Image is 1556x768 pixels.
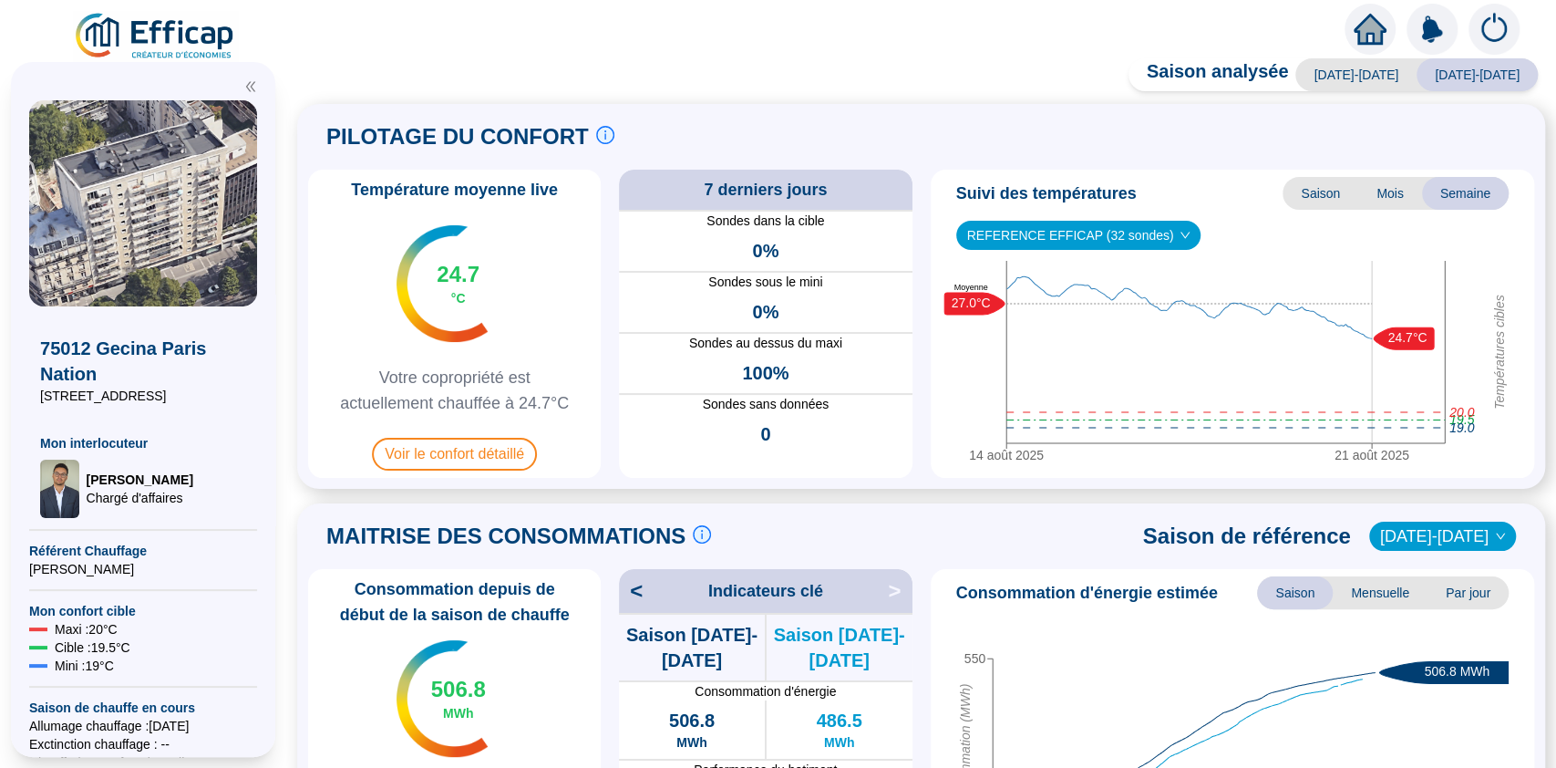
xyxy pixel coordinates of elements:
span: > [888,576,912,606]
span: 100% [742,360,788,386]
span: Suivi des températures [956,181,1137,206]
span: 486.5 [817,708,862,733]
span: < [619,576,643,606]
span: Sondes sous le mini [619,273,912,292]
text: 506.8 MWh [1424,664,1489,679]
span: 506.8 [431,675,486,704]
span: Sondes dans la cible [619,212,912,231]
tspan: 19.0 [1449,420,1474,435]
img: alerts [1468,4,1520,55]
span: down [1495,531,1506,542]
span: [DATE]-[DATE] [1295,58,1417,91]
span: °C [451,289,466,307]
img: indicateur températures [397,225,489,342]
span: info-circle [596,126,614,144]
span: Consommation d'énergie [619,682,912,701]
span: Consommation depuis de début de la saison de chauffe [315,576,593,628]
span: Voir le confort détaillé [372,438,537,471]
span: 0% [752,299,778,325]
span: Mensuelle [1333,576,1427,609]
span: 0 [760,421,770,447]
span: [PERSON_NAME] [29,560,257,578]
span: Maxi : 20 °C [55,620,118,638]
span: home [1354,13,1386,46]
span: 506.8 [669,708,715,733]
img: indicateur températures [397,640,489,757]
span: MAITRISE DES CONSOMMATIONS [326,522,685,551]
span: 7 derniers jours [704,177,827,202]
span: Saison [DATE]-[DATE] [619,622,765,673]
text: Moyenne [953,283,987,292]
span: Exctinction chauffage : -- [29,735,257,753]
img: alerts [1407,4,1458,55]
span: [STREET_ADDRESS] [40,387,246,405]
span: 0% [752,238,778,264]
span: double-left [244,80,257,93]
span: Sondes au dessus du maxi [619,334,912,353]
span: 24.7 [437,260,479,289]
span: info-circle [693,525,711,544]
span: Allumage chauffage : [DATE] [29,717,257,735]
span: Saison [DATE]-[DATE] [767,622,912,673]
tspan: 550 [963,651,985,666]
tspan: 20.0 [1448,405,1474,420]
span: Indicateurs clé [708,578,823,604]
img: efficap energie logo [73,11,238,62]
tspan: Températures cibles [1491,296,1506,410]
span: [PERSON_NAME] [87,471,193,489]
span: MWh [824,733,854,752]
span: Mois [1358,177,1422,210]
span: down [1180,230,1190,241]
span: Cible : 19.5 °C [55,638,130,657]
span: 2023-2024 [1380,523,1505,550]
img: Chargé d'affaires [40,460,79,518]
span: Semaine [1422,177,1509,210]
text: 24.7°C [1387,330,1427,345]
span: Par jour [1427,576,1509,609]
span: Votre copropriété est actuellement chauffée à 24.7°C [315,365,593,416]
span: Saison analysée [1128,58,1289,91]
text: 27.0°C [951,296,990,310]
tspan: 14 août 2025 [969,448,1044,462]
span: Saison [1283,177,1358,210]
span: [DATE]-[DATE] [1417,58,1538,91]
span: REFERENCE EFFICAP (32 sondes) [967,222,1190,249]
span: Consommation d'énergie estimée [956,580,1218,606]
span: 75012 Gecina Paris Nation [40,336,246,387]
span: Chargé d'affaires [87,489,193,507]
span: MWh [676,733,706,752]
span: Référent Chauffage [29,542,257,560]
span: Mon interlocuteur [40,434,246,452]
span: Saison [1257,576,1333,609]
span: Mon confort cible [29,602,257,620]
span: PILOTAGE DU CONFORT [326,122,589,151]
span: Saison de référence [1143,522,1351,551]
span: Température moyenne live [340,177,569,202]
span: Saison de chauffe en cours [29,699,257,717]
span: MWh [443,704,473,722]
tspan: 21 août 2025 [1334,448,1408,462]
span: Mini : 19 °C [55,657,114,675]
span: Sondes sans données [619,395,912,414]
